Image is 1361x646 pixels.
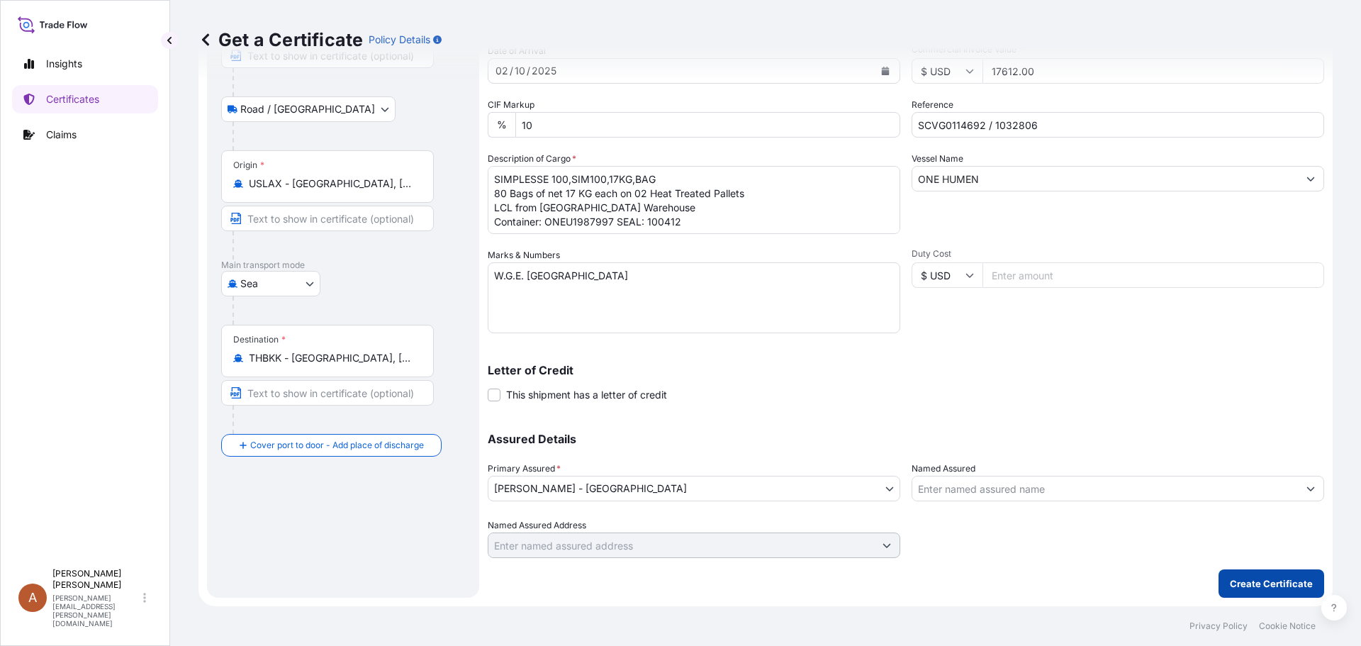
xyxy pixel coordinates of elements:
[488,364,1324,376] p: Letter of Credit
[912,462,975,476] label: Named Assured
[488,433,1324,445] p: Assured Details
[46,57,82,71] p: Insights
[250,438,424,452] span: Cover port to door - Add place of discharge
[912,166,1298,191] input: Type to search vessel name or IMO
[249,351,416,365] input: Destination
[233,334,286,345] div: Destination
[240,277,258,291] span: Sea
[488,518,586,533] label: Named Assured Address
[52,568,140,591] p: [PERSON_NAME] [PERSON_NAME]
[221,380,434,406] input: Text to appear on certificate
[488,112,515,138] div: %
[912,476,1298,501] input: Assured Name
[488,462,561,476] span: Primary Assured
[874,533,900,558] button: Show suggestions
[1230,577,1313,591] p: Create Certificate
[1298,166,1323,191] button: Show suggestions
[28,591,37,605] span: A
[1189,620,1248,632] a: Privacy Policy
[369,33,430,47] p: Policy Details
[46,128,77,142] p: Claims
[912,98,953,112] label: Reference
[46,92,99,106] p: Certificates
[221,96,396,122] button: Select transport
[488,533,874,558] input: Named Assured Address
[1298,476,1323,501] button: Show suggestions
[982,262,1324,288] input: Enter amount
[12,85,158,113] a: Certificates
[240,102,375,116] span: Road / [GEOGRAPHIC_DATA]
[488,476,900,501] button: [PERSON_NAME] - [GEOGRAPHIC_DATA]
[488,152,576,166] label: Description of Cargo
[912,152,963,166] label: Vessel Name
[912,248,1324,260] span: Duty Cost
[515,112,900,138] input: Enter percentage between 0 and 10%
[249,177,416,191] input: Origin
[52,594,140,628] p: [PERSON_NAME][EMAIL_ADDRESS][PERSON_NAME][DOMAIN_NAME]
[12,121,158,149] a: Claims
[488,98,534,112] label: CIF Markup
[12,50,158,78] a: Insights
[506,388,667,402] span: This shipment has a letter of credit
[912,112,1324,138] input: Enter booking reference
[233,160,264,171] div: Origin
[221,260,465,271] p: Main transport mode
[488,248,560,262] label: Marks & Numbers
[1219,569,1324,598] button: Create Certificate
[198,28,363,51] p: Get a Certificate
[494,481,687,496] span: [PERSON_NAME] - [GEOGRAPHIC_DATA]
[221,434,442,457] button: Cover port to door - Add place of discharge
[1259,620,1316,632] a: Cookie Notice
[221,271,320,296] button: Select transport
[221,206,434,231] input: Text to appear on certificate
